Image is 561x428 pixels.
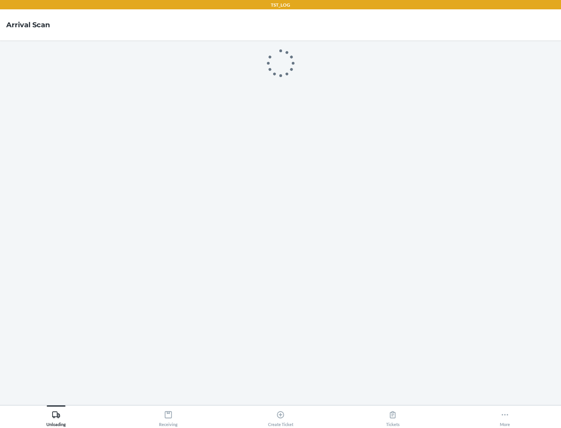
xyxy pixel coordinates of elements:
p: TST_LOG [271,2,290,9]
button: Tickets [337,405,449,427]
h4: Arrival Scan [6,20,50,30]
div: Receiving [159,407,178,427]
button: Receiving [112,405,224,427]
button: Create Ticket [224,405,337,427]
div: More [500,407,510,427]
button: More [449,405,561,427]
div: Tickets [386,407,400,427]
div: Unloading [46,407,66,427]
div: Create Ticket [268,407,293,427]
